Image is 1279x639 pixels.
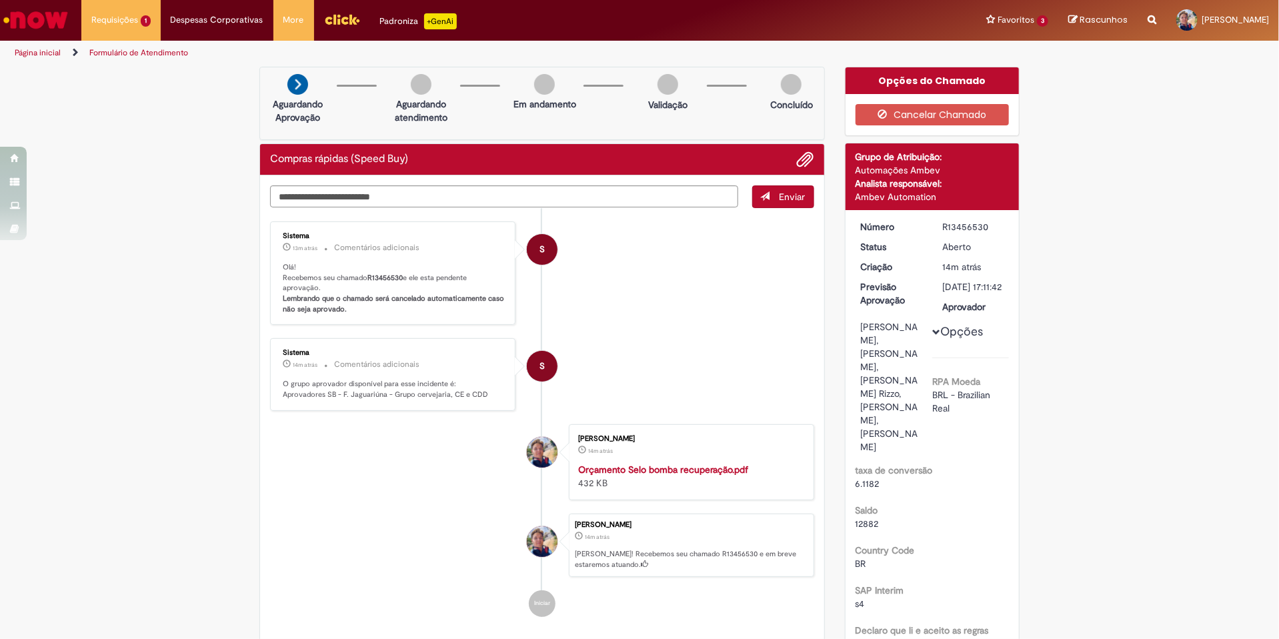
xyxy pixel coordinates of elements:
span: 14m atrás [588,447,613,455]
img: arrow-next.png [287,74,308,95]
span: 14m atrás [293,361,317,369]
b: SAP Interim [856,584,904,596]
a: Rascunhos [1068,14,1128,27]
span: 13m atrás [293,244,317,252]
div: System [527,351,557,382]
p: Concluído [770,98,813,111]
dt: Número [851,220,933,233]
a: Orçamento Selo bomba recuperação.pdf [578,464,748,476]
span: Despesas Corporativas [171,13,263,27]
span: 14m atrás [585,533,609,541]
span: BRL - Brazilian Real [932,389,993,414]
div: Grupo de Atribuição: [856,150,1010,163]
h2: Compras rápidas (Speed Buy) Histórico de tíquete [270,153,408,165]
small: Comentários adicionais [334,359,419,370]
div: Ambev Automation [856,190,1010,203]
dt: Status [851,240,933,253]
div: Vitor Maximiano Bisco [527,437,557,468]
div: Vitor Maximiano Bisco [527,526,557,557]
div: Sistema [283,232,505,240]
div: Automações Ambev [856,163,1010,177]
li: Vitor Maximiano Bisco [270,514,814,578]
div: Aberto [942,240,1004,253]
img: img-circle-grey.png [658,74,678,95]
b: R13456530 [367,273,403,283]
span: 14m atrás [942,261,981,273]
p: Em andamento [513,97,576,111]
b: Lembrando que o chamado será cancelado automaticamente caso não seja aprovado. [283,293,506,314]
div: System [527,234,557,265]
b: RPA Moeda [932,376,980,388]
dt: Aprovador [932,300,1014,313]
span: 1 [141,15,151,27]
small: Comentários adicionais [334,242,419,253]
div: Padroniza [380,13,457,29]
ul: Trilhas de página [10,41,843,65]
span: [PERSON_NAME] [1202,14,1269,25]
div: 432 KB [578,463,800,490]
textarea: Digite sua mensagem aqui... [270,185,738,208]
div: [PERSON_NAME], [PERSON_NAME], [PERSON_NAME] Rizzo, [PERSON_NAME], [PERSON_NAME] [861,320,923,454]
span: Favoritos [998,13,1034,27]
div: [PERSON_NAME] [578,435,800,443]
time: 28/08/2025 10:11:42 [585,533,609,541]
span: 6.1182 [856,478,880,490]
img: ServiceNow [1,7,70,33]
span: Rascunhos [1080,13,1128,26]
p: Aguardando Aprovação [265,97,330,124]
span: s4 [856,598,865,610]
button: Adicionar anexos [797,151,814,168]
button: Enviar [752,185,814,208]
dt: Previsão Aprovação [851,280,933,307]
p: O grupo aprovador disponível para esse incidente é: Aprovadores SB - F. Jaguariúna - Grupo cervej... [283,379,505,400]
p: +GenAi [424,13,457,29]
time: 28/08/2025 10:11:54 [293,244,317,252]
span: More [283,13,304,27]
b: taxa de conversão [856,464,933,476]
a: Página inicial [15,47,61,58]
div: Analista responsável: [856,177,1010,190]
ul: Histórico de tíquete [270,208,814,631]
time: 28/08/2025 10:11:51 [293,361,317,369]
div: [PERSON_NAME] [575,521,807,529]
img: img-circle-grey.png [781,74,802,95]
dt: Criação [851,260,933,273]
img: img-circle-grey.png [534,74,555,95]
img: click_logo_yellow_360x200.png [324,9,360,29]
a: Formulário de Atendimento [89,47,188,58]
div: 28/08/2025 10:11:42 [942,260,1004,273]
span: Requisições [91,13,138,27]
span: 12882 [856,518,879,530]
p: Aguardando atendimento [389,97,453,124]
span: S [539,233,545,265]
p: [PERSON_NAME]! Recebemos seu chamado R13456530 e em breve estaremos atuando. [575,549,807,570]
p: Olá! Recebemos seu chamado e ele esta pendente aprovação. [283,262,505,315]
div: Opções do Chamado [846,67,1020,94]
div: [DATE] 17:11:42 [942,280,1004,293]
p: Validação [648,98,688,111]
div: R13456530 [942,220,1004,233]
time: 28/08/2025 10:11:34 [588,447,613,455]
span: S [539,350,545,382]
img: img-circle-grey.png [411,74,431,95]
span: 3 [1037,15,1048,27]
span: BR [856,558,866,570]
button: Cancelar Chamado [856,104,1010,125]
b: Saldo [856,504,878,516]
div: Sistema [283,349,505,357]
b: Country Code [856,544,915,556]
span: Enviar [780,191,806,203]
